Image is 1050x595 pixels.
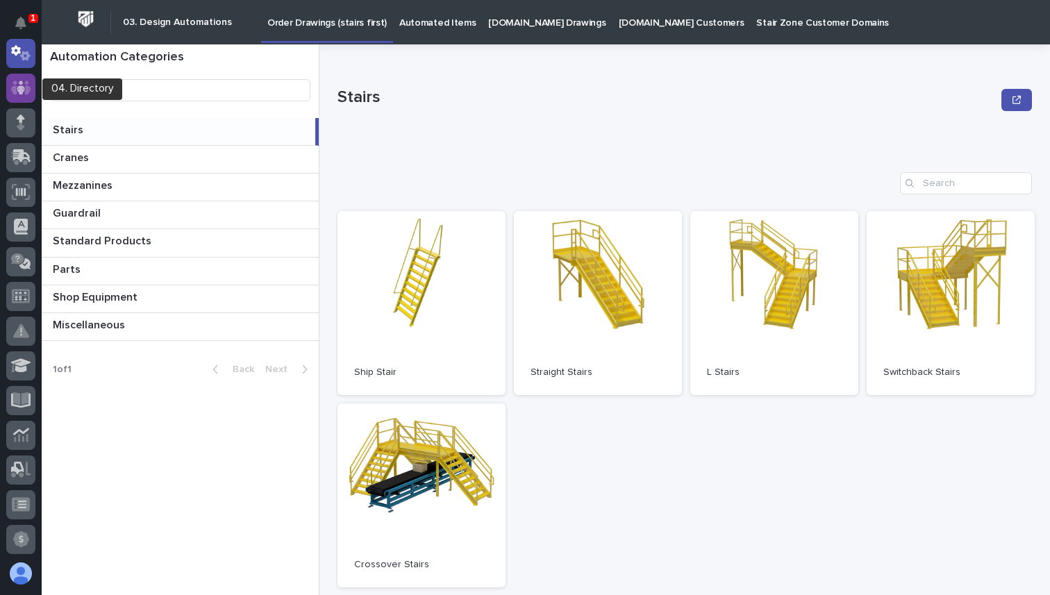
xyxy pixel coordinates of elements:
a: MiscellaneousMiscellaneous [42,313,319,341]
a: Switchback Stairs [867,211,1035,395]
button: Next [260,363,319,376]
button: Back [201,363,260,376]
p: Cranes [53,149,92,165]
a: CranesCranes [42,146,319,174]
p: Straight Stairs [531,367,665,378]
input: Search [900,172,1032,194]
p: Miscellaneous [53,316,128,332]
h2: 03. Design Automations [123,17,232,28]
p: Standard Products [53,232,154,248]
a: Straight Stairs [514,211,682,395]
a: MezzaninesMezzanines [42,174,319,201]
h1: Automation Categories [50,50,310,65]
input: Search [50,79,310,101]
span: Next [265,364,296,374]
button: users-avatar [6,559,35,588]
p: 1 of 1 [42,353,83,387]
p: 1 [31,13,35,23]
p: Switchback Stairs [883,367,1018,378]
p: Stairs [53,121,86,137]
a: Ship Stair [337,211,506,395]
a: PartsParts [42,258,319,285]
a: StairsStairs [42,118,319,146]
p: Mezzanines [53,176,115,192]
img: Workspace Logo [73,6,99,32]
p: Ship Stair [354,367,489,378]
p: L Stairs [707,367,842,378]
p: Shop Equipment [53,288,140,304]
button: Notifications [6,8,35,37]
p: Stairs [337,87,996,108]
span: Back [224,364,254,374]
a: L Stairs [690,211,858,395]
p: Guardrail [53,204,103,220]
a: Shop EquipmentShop Equipment [42,285,319,313]
a: Crossover Stairs [337,403,506,587]
a: GuardrailGuardrail [42,201,319,229]
p: Parts [53,260,83,276]
p: Crossover Stairs [354,559,489,571]
div: Notifications1 [17,17,35,39]
a: Standard ProductsStandard Products [42,229,319,257]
